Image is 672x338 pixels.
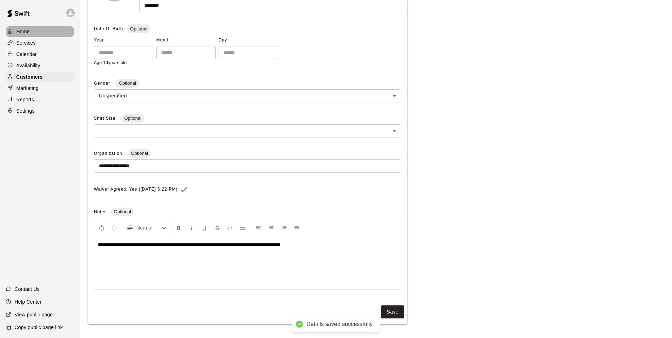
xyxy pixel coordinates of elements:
p: View public page [15,311,53,318]
span: Optional [116,80,139,86]
p: Availability [16,62,40,69]
span: Waiver Agreed: Yes ([DATE] 6:22 PM) [94,184,177,195]
a: Calendar [6,49,74,60]
span: Month [156,35,216,46]
span: Gender [94,81,112,86]
a: Settings [6,106,74,116]
a: Services [6,38,74,48]
span: Organization [94,151,124,156]
span: Notes [94,209,107,214]
button: Format Underline [198,221,210,234]
div: Details saved successfully [306,321,373,328]
p: Services [16,39,36,46]
a: Availability [6,60,74,71]
span: Year [94,35,153,46]
p: Home [16,28,30,35]
span: Normal [136,224,161,231]
p: Settings [16,107,35,114]
button: Right Align [278,221,290,234]
p: Customers [16,73,43,80]
a: Reports [6,94,74,105]
button: Left Align [253,221,265,234]
button: Format Bold [173,221,185,234]
span: Date Of Birth [94,26,123,31]
p: Help Center [15,298,41,305]
p: Marketing [16,85,39,92]
span: Age: 10 years old [94,60,127,65]
p: Copy public page link [15,324,63,331]
span: Optional [128,151,151,156]
button: Center Align [265,221,277,234]
button: Save [381,305,404,319]
span: Shirt Size [94,116,117,121]
div: Unspecified [94,89,401,102]
button: Justify Align [291,221,303,234]
button: Format Italics [186,221,198,234]
button: Redo [108,221,120,234]
p: Calendar [16,51,37,58]
span: Optional [111,209,134,214]
p: Contact Us [15,286,40,293]
button: Insert Link [237,221,249,234]
span: Day [219,35,278,46]
span: Optional [127,26,150,32]
a: Customers [6,72,74,82]
button: Insert Code [224,221,236,234]
button: Undo [96,221,108,234]
button: Format Strikethrough [211,221,223,234]
span: Optional [122,116,144,121]
button: Formatting Options [124,221,170,234]
p: Reports [16,96,34,103]
a: Marketing [6,83,74,94]
a: Home [6,26,74,37]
